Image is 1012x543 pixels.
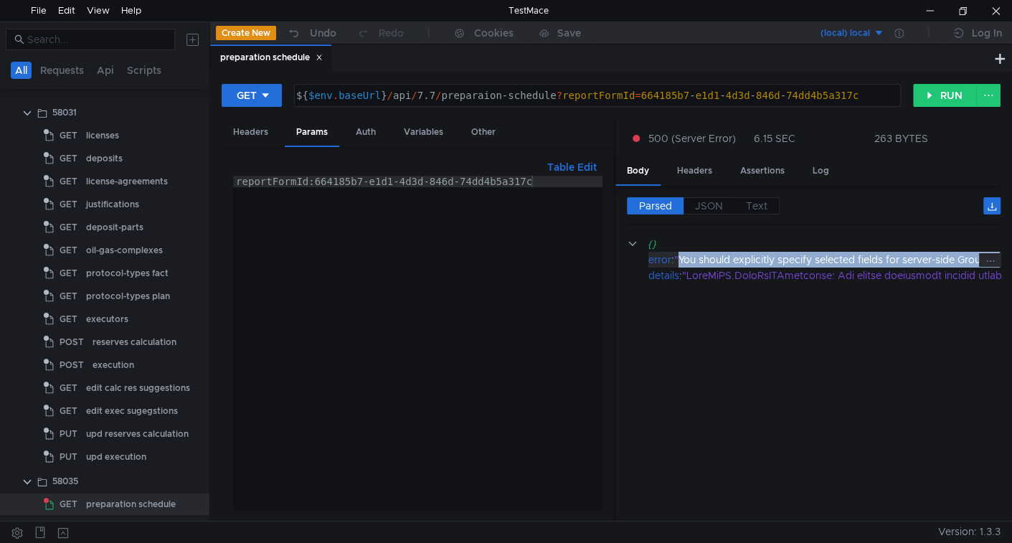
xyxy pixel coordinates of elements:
div: Redo [379,24,404,42]
div: justifications [86,194,139,215]
input: Search... [27,32,166,47]
div: deposit-parts [86,217,143,238]
div: protocol-types plan [86,285,170,307]
button: RUN [913,84,977,107]
span: Version: 1.3.3 [938,521,1001,542]
div: Log In [972,24,1002,42]
div: 263 BYTES [874,132,928,145]
div: Body [615,158,661,186]
span: GET [60,377,77,399]
button: Api [93,62,118,79]
div: Log [801,158,841,184]
span: GET [60,308,77,330]
div: (local) local [821,27,870,40]
button: GET [222,84,282,107]
span: PUT [60,446,77,468]
div: Cookies [474,24,514,42]
div: Assertions [729,158,796,184]
div: Variables [392,119,455,146]
div: GET [237,88,257,103]
span: GET [60,148,77,169]
div: edit exec sugegstions [86,400,178,422]
span: PUT [60,423,77,445]
div: Undo [310,24,336,42]
div: license-agreements [86,171,168,192]
div: error [648,252,671,268]
div: oil-gas-complexes [86,240,163,261]
button: All [11,62,32,79]
div: Save [557,28,581,38]
div: protocol-types fact [86,263,169,284]
button: Scripts [123,62,166,79]
div: Other [460,119,507,146]
span: GET [60,400,77,422]
button: (local) local [785,22,884,44]
span: GET [60,125,77,146]
span: GET [60,240,77,261]
div: details [648,268,679,283]
div: licenses [86,125,119,146]
div: preparation schedule [86,494,176,515]
span: GET [60,194,77,215]
div: Headers [222,119,280,146]
div: 6.15 SEC [753,132,795,145]
div: Params [285,119,339,147]
span: POST [60,331,84,353]
button: Create New [216,26,276,40]
div: preparation schedule [220,50,323,65]
div: reserves calculation [93,331,176,353]
div: 58035 [52,471,78,492]
div: deposits [86,148,123,169]
span: GET [60,217,77,238]
span: GET [60,494,77,515]
div: edit calc res suggestions [86,377,190,399]
div: upd reserves calculation [86,423,189,445]
button: Redo [346,22,414,44]
span: GET [60,285,77,307]
button: Undo [276,22,346,44]
span: GET [60,263,77,284]
div: Headers [666,158,724,184]
div: upd execution [86,446,146,468]
button: Requests [36,62,88,79]
span: JSON [695,199,723,212]
span: POST [60,354,84,376]
span: Parsed [639,199,672,212]
span: 500 (Server Error) [648,131,736,146]
button: Table Edit [542,159,602,176]
div: executors [86,308,128,330]
div: Auth [344,119,387,146]
span: Text [746,199,767,212]
div: 58031 [52,102,77,123]
div: execution [93,354,134,376]
span: GET [60,171,77,192]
